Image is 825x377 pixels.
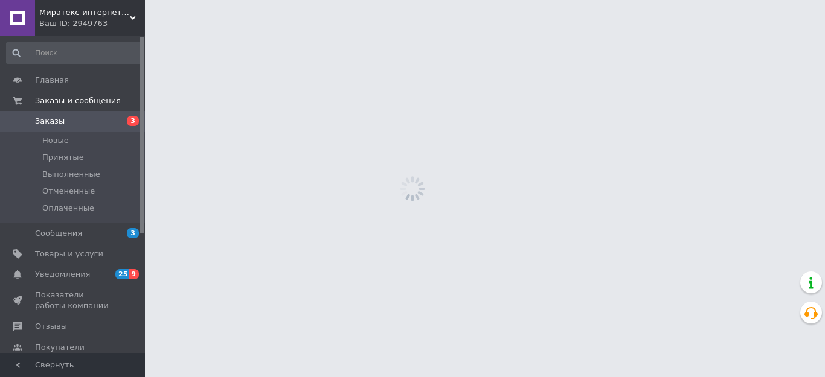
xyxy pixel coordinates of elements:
span: Отзывы [35,321,67,332]
input: Поиск [6,42,143,64]
span: Оплаченные [42,203,94,214]
span: Принятые [42,152,84,163]
span: Покупатели [35,342,85,353]
span: Товары и услуги [35,249,103,259]
span: Сообщения [35,228,82,239]
div: Ваш ID: 2949763 [39,18,145,29]
span: Заказы [35,116,65,127]
span: Выполненные [42,169,100,180]
span: Главная [35,75,69,86]
span: Отмененные [42,186,95,197]
span: 3 [127,116,139,126]
span: Уведомления [35,269,90,280]
span: 25 [115,269,129,279]
span: Заказы и сообщения [35,95,121,106]
span: 9 [129,269,139,279]
span: Показатели работы компании [35,290,112,311]
span: 3 [127,228,139,238]
span: Новые [42,135,69,146]
span: Миратекс-интернет-магазин детского и взрослого трикотажа от производителя.В наличии одежда из Турции [39,7,130,18]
